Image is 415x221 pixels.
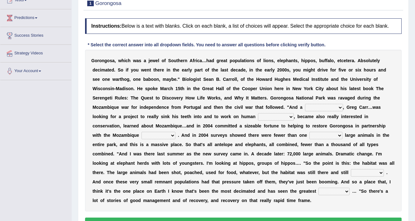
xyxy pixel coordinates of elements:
b: i [322,67,323,72]
b: s [363,58,366,63]
b: t [201,67,203,72]
b: r [97,58,99,63]
b: p [283,58,286,63]
b: r [194,58,196,63]
b: e [260,67,262,72]
b: n [185,58,188,63]
b: e [182,67,184,72]
b: i [185,77,187,82]
b: o [133,77,136,82]
b: t [372,58,374,63]
b: a [222,67,224,72]
b: e [216,67,218,72]
b: l [376,58,378,63]
b: A [358,58,361,63]
b: , [298,58,299,63]
b: e [251,77,254,82]
b: t [107,67,109,72]
b: o [162,58,165,63]
b: h [301,58,304,63]
b: d [212,58,214,63]
b: o [151,77,154,82]
b: u [322,58,325,63]
b: e [109,67,112,72]
b: g [280,77,283,82]
b: s [224,67,227,72]
b: s [271,58,274,63]
b: a [136,58,139,63]
b: o [154,77,156,82]
b: , [334,58,335,63]
b: f [164,58,166,63]
b: i [246,58,247,63]
b: o [257,58,260,63]
b: u [370,58,373,63]
b: s [139,58,141,63]
b: s [295,58,298,63]
b: i [166,67,168,72]
b: h [364,67,367,72]
b: 2 [277,67,280,72]
b: e [95,77,98,82]
b: H [256,77,259,82]
b: a [352,58,354,63]
b: o [102,77,105,82]
b: a [197,67,200,72]
b: w [133,58,136,63]
b: B [216,77,219,82]
b: o [124,77,127,82]
b: s [252,58,255,63]
b: h [128,58,131,63]
b: S [118,67,121,72]
b: a [226,77,229,82]
b: g [308,67,311,72]
b: e [281,58,283,63]
b: u [278,77,280,82]
b: v [341,67,344,72]
b: e [297,77,299,82]
b: B [182,77,185,82]
b: w [118,58,122,63]
small: Gorongosa [95,0,122,6]
b: w [141,67,145,72]
b: i [340,67,341,72]
b: a [238,67,241,72]
b: h [206,58,209,63]
b: l [271,67,272,72]
b: r [228,77,230,82]
b: p [235,58,238,63]
b: r [372,67,373,72]
a: Your Account [0,62,71,78]
b: e [233,67,236,72]
h4: Below is a text with blanks. Click on each blank, a list of choices will appear. Select the appro... [85,18,402,34]
b: r [219,58,221,63]
b: g [217,58,219,63]
b: d [241,67,243,72]
b: o [366,58,369,63]
b: t [150,67,151,72]
b: f [325,58,326,63]
b: n [136,77,139,82]
b: u [369,67,372,72]
b: d [112,67,114,72]
b: i [307,67,308,72]
b: i [249,67,250,72]
b: e [158,67,160,72]
b: l [235,77,236,82]
b: i [126,67,127,72]
b: t [212,67,213,72]
b: s [313,58,316,63]
b: c [98,67,100,72]
b: , [316,58,317,63]
b: i [100,67,101,72]
b: o [259,77,262,82]
b: e [95,67,98,72]
b: S [203,77,206,82]
b: y [293,67,295,72]
b: . [114,67,115,72]
b: w [152,58,155,63]
b: h [249,77,251,82]
b: e [181,58,183,63]
b: o [107,58,110,63]
b: a [289,58,291,63]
